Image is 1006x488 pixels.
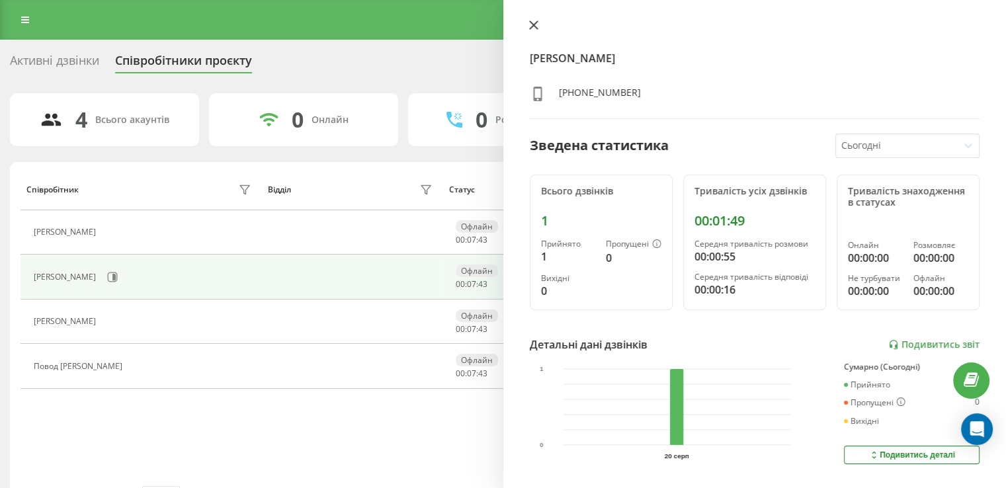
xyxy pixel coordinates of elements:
div: Зведена статистика [530,136,669,155]
div: Офлайн [913,274,968,283]
div: Розмовляє [913,241,968,250]
div: Статус [449,185,475,194]
div: 0 [292,107,304,132]
div: Тривалість усіх дзвінків [694,186,815,197]
div: Повод [PERSON_NAME] [34,362,126,371]
div: Активні дзвінки [10,54,99,74]
div: Тривалість знаходження в статусах [848,186,968,208]
span: 00 [456,278,465,290]
span: 07 [467,368,476,379]
div: Онлайн [848,241,903,250]
div: Open Intercom Messenger [961,413,993,445]
div: Офлайн [456,354,498,366]
div: Середня тривалість відповіді [694,272,815,282]
div: Офлайн [456,264,498,277]
div: Пропущені [606,239,661,250]
div: 1 [541,213,661,229]
div: Всього дзвінків [541,186,661,197]
a: Подивитись звіт [888,339,980,350]
div: Вихідні [541,274,595,283]
span: 43 [478,278,487,290]
div: 00:00:00 [913,250,968,266]
span: 00 [456,234,465,245]
div: : : [456,369,487,378]
div: Пропущені [844,397,905,408]
div: Офлайн [456,220,498,233]
text: 1 [540,366,544,373]
div: Детальні дані дзвінків [530,337,648,352]
div: Всього акаунтів [95,114,169,126]
span: 07 [467,278,476,290]
div: Прийнято [844,380,890,389]
div: 0 [541,283,595,299]
div: 0 [606,250,661,266]
div: Відділ [268,185,291,194]
div: Розмовляють [495,114,560,126]
div: 0 [975,397,980,408]
div: 00:01:49 [694,213,815,229]
div: [PERSON_NAME] [34,227,99,237]
div: 00:00:00 [848,283,903,299]
button: Подивитись деталі [844,446,980,464]
div: 1 [541,249,595,264]
div: : : [456,325,487,334]
div: Сумарно (Сьогодні) [844,362,980,372]
text: 0 [540,442,544,449]
span: 00 [456,323,465,335]
text: 20 серп [665,452,689,460]
div: Прийнято [541,239,595,249]
div: 0 [476,107,487,132]
div: 4 [75,107,87,132]
div: : : [456,235,487,245]
div: Співробітник [26,185,79,194]
span: 43 [478,323,487,335]
h4: [PERSON_NAME] [530,50,980,66]
div: Вихідні [844,417,879,426]
div: Онлайн [312,114,349,126]
span: 07 [467,234,476,245]
span: 43 [478,234,487,245]
div: Не турбувати [848,274,903,283]
div: 00:00:16 [694,282,815,298]
div: Середня тривалість розмови [694,239,815,249]
div: Співробітники проєкту [115,54,252,74]
div: Подивитись деталі [868,450,955,460]
div: 00:00:55 [694,249,815,264]
span: 00 [456,368,465,379]
div: [PHONE_NUMBER] [559,86,641,105]
div: [PERSON_NAME] [34,317,99,326]
div: : : [456,280,487,289]
div: [PERSON_NAME] [34,272,99,282]
span: 43 [478,368,487,379]
div: 00:00:00 [913,283,968,299]
div: Офлайн [456,309,498,322]
div: 00:00:00 [848,250,903,266]
span: 07 [467,323,476,335]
